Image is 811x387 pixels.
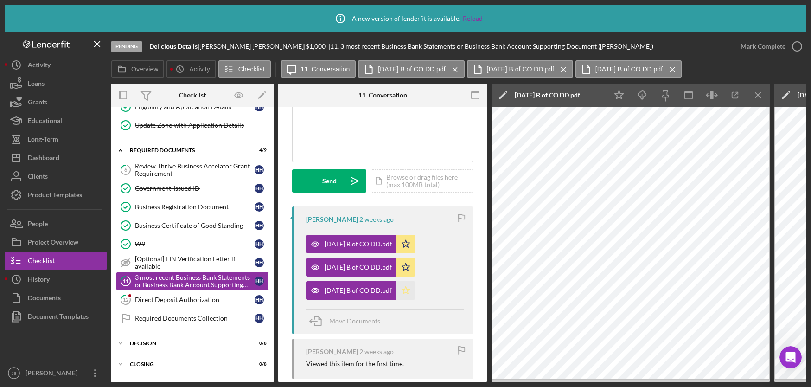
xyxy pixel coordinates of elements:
[13,189,172,206] div: Update Permissions Settings
[5,148,107,167] button: Dashboard
[306,235,415,253] button: [DATE] B of CO DD.pdf
[11,371,16,376] text: JB
[19,244,155,254] div: Personal Profile Form
[149,42,198,50] b: Delicious Details
[779,346,802,368] iframe: Intercom live chat
[77,313,109,319] span: Messages
[135,203,255,211] div: Business Registration Document
[116,290,269,309] a: 12Direct Deposit AuthorizationHH
[123,278,128,284] tspan: 11
[123,297,128,303] tspan: 12
[116,235,269,253] a: W9HH
[306,258,415,277] button: [DATE] B of CO DD.pdf
[97,140,127,150] div: • 22h ago
[463,15,483,22] a: Reload
[255,165,264,174] div: H H
[116,272,269,290] a: 113 most recent Business Bank Statements or Business Bank Account Supporting DocumentHH
[255,221,264,230] div: H H
[28,214,48,235] div: People
[28,93,47,114] div: Grants
[325,287,392,294] div: [DATE] B of CO DD.pdf
[306,42,326,50] span: $1,000
[189,65,210,73] label: Activity
[116,116,269,135] a: Update Zoho with Application Details
[741,37,785,56] div: Mark Complete
[10,123,176,157] div: Profile image for ChristinaRate your conversation[PERSON_NAME]•22h ago
[5,167,107,186] button: Clients
[20,313,41,319] span: Home
[5,289,107,307] button: Documents
[5,186,107,204] button: Product Templates
[5,252,107,270] button: Checklist
[28,130,58,151] div: Long-Term
[329,7,483,30] div: A new version of lenderfit is available.
[9,109,176,158] div: Recent messageProfile image for ChristinaRate your conversation[PERSON_NAME]•22h ago
[28,56,51,77] div: Activity
[124,290,185,327] button: Help
[255,314,264,323] div: H H
[281,60,356,78] button: 11. Conversation
[135,255,255,270] div: [Optional] EIN Verification Letter if available
[359,216,394,223] time: 2025-09-05 00:51
[149,43,199,50] div: |
[467,60,573,78] button: [DATE] B of CO DD.pdf
[13,206,172,223] div: Pipeline and Forecast View
[135,103,255,110] div: Eligibility and Application Details
[5,364,107,382] button: JB[PERSON_NAME]
[255,184,264,193] div: H H
[255,295,264,304] div: H H
[301,65,350,73] label: 11. Conversation
[28,111,62,132] div: Educational
[116,216,269,235] a: Business Certificate of Good StandingHH
[9,266,176,302] div: Send us a messageWe'll be back online [DATE]
[19,66,167,82] p: Hi [PERSON_NAME]
[358,91,407,99] div: 11. Conversation
[160,15,176,32] div: Close
[147,313,162,319] span: Help
[28,252,55,272] div: Checklist
[13,240,172,258] div: Personal Profile Form
[135,162,255,177] div: Review Thrive Business Accelator Grant Requirement
[28,270,50,291] div: History
[325,264,392,271] div: [DATE] B of CO DD.pdf
[359,348,394,355] time: 2025-09-04 20:53
[5,56,107,74] button: Activity
[117,15,135,33] img: Profile image for Allison
[250,341,267,346] div: 0 / 8
[5,214,107,233] button: People
[19,210,155,219] div: Pipeline and Forecast View
[135,240,255,248] div: W9
[19,131,38,149] img: Profile image for Christina
[179,91,206,99] div: Checklist
[116,198,269,216] a: Business Registration DocumentHH
[111,41,142,52] div: Pending
[5,93,107,111] button: Grants
[218,60,271,78] button: Checklist
[5,130,107,148] a: Long-Term
[111,60,164,78] button: Overview
[255,239,264,249] div: H H
[731,37,806,56] button: Mark Complete
[306,281,415,300] button: [DATE] B of CO DD.pdf
[130,148,243,153] div: REQUIRED DOCUMENTS
[28,307,89,328] div: Document Templates
[255,258,264,267] div: H H
[595,65,663,73] label: [DATE] B of CO DD.pdf
[135,122,268,129] div: Update Zoho with Application Details
[135,296,255,303] div: Direct Deposit Authorization
[378,65,445,73] label: [DATE] B of CO DD.pdf
[328,43,653,50] div: | 11. 3 most recent Business Bank Statements or Business Bank Account Supporting Document ([PERSO...
[62,290,123,327] button: Messages
[515,91,580,99] div: [DATE] B of CO DD.pdf
[28,167,48,188] div: Clients
[19,227,155,237] div: Archive a Project
[135,185,255,192] div: Government-Issued ID
[255,277,264,286] div: H H
[5,111,107,130] a: Educational
[41,131,117,139] span: Rate your conversation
